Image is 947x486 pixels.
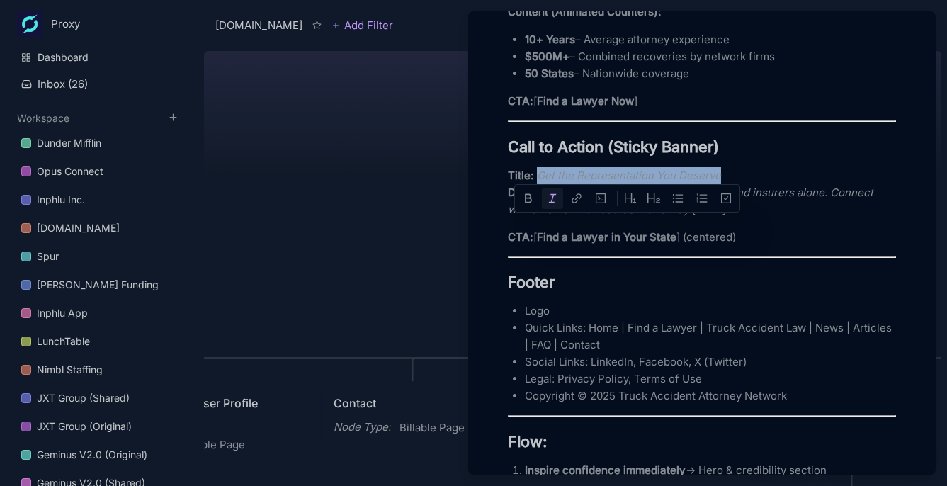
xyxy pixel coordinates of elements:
[525,50,569,63] strong: $500M+
[525,354,896,371] p: Social Links: LinkedIn, Facebook, X (Twitter)
[525,463,686,477] strong: Inspire confidence immediately
[537,94,634,108] strong: Find a Lawyer Now
[537,169,721,182] em: Get the Representation You Deserve
[537,230,676,244] strong: Find a Lawyer in Your State
[508,432,548,451] strong: Flow:
[508,230,533,244] strong: CTA:
[508,137,719,156] strong: Call to Action (Sticky Banner)
[525,31,896,48] p: – Average attorney experience
[508,93,896,110] p: [ ]
[525,320,896,354] p: Quick Links: Home | Find a Lawyer | Truck Accident Law | News | Articles | FAQ | Contact
[525,388,896,405] p: Copyright © 2025 Truck Accident Attorney Network
[508,94,533,108] strong: CTA:
[525,33,575,46] strong: 10+ Years
[508,229,896,246] p: [ ] (centered)
[525,65,896,82] p: – Nationwide coverage
[508,186,876,216] em: Don’t face trucking companies and insurers alone. Connect with an elite truck accident attorney [...
[508,186,570,199] strong: Description:
[525,67,574,80] strong: 50 States
[525,303,896,320] p: Logo
[525,462,896,479] p: → Hero & credibility section
[508,5,662,18] strong: Content (Animated Counters):
[525,371,896,388] p: Legal: Privacy Policy, Terms of Use
[508,169,534,182] strong: Title:
[508,273,555,291] strong: Footer
[525,48,896,65] p: – Combined recoveries by network firms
